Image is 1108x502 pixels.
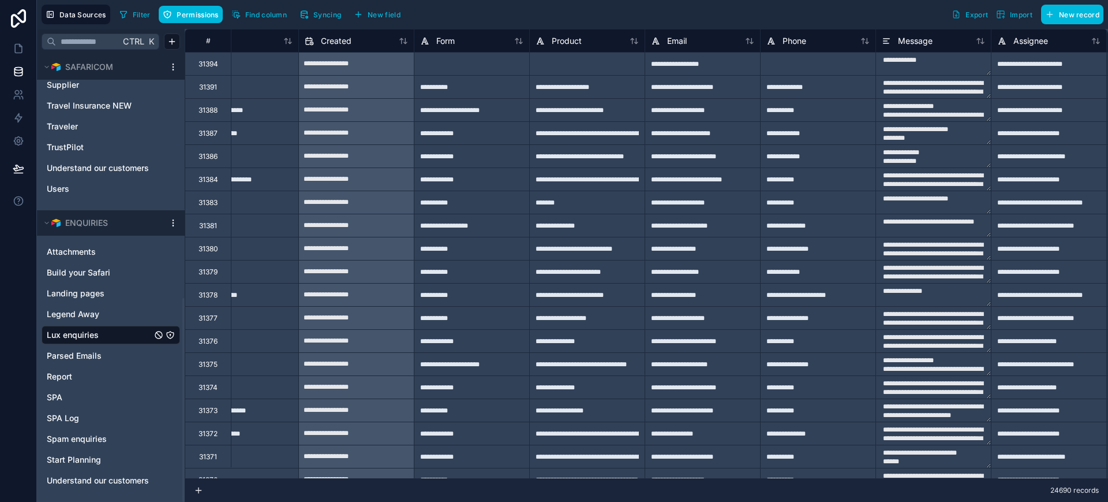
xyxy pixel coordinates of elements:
div: Travel Insurance NEW [42,96,180,115]
span: Traveler [47,121,78,132]
div: Landing pages [42,284,180,303]
button: Filter [115,6,155,23]
span: Message [898,35,933,47]
div: 31373 [199,406,218,415]
span: Landing pages [47,288,104,299]
div: Traveler [42,117,180,136]
div: 31372 [199,429,218,438]
div: Supplier [42,76,180,94]
span: Email [667,35,687,47]
span: Users [47,183,69,195]
button: Permissions [159,6,222,23]
div: Build your Safari [42,263,180,282]
span: Import [1010,10,1032,19]
div: 31381 [199,221,217,230]
div: Understand our customers [42,471,180,490]
button: Export [948,5,992,24]
a: Attachments [47,246,152,258]
a: Users [47,183,152,195]
span: Parsed Emails [47,350,102,362]
button: New field [350,6,405,23]
span: Export [965,10,988,19]
a: Lux enquiries [47,329,152,341]
a: Travel Insurance NEW [47,100,152,111]
div: Report [42,367,180,386]
span: ENQUIRIES [65,217,108,229]
div: 31377 [199,314,218,323]
span: Attachments [47,246,96,258]
span: Travel Insurance NEW [47,100,132,111]
div: Understand our customers [42,159,180,177]
div: # [194,36,222,45]
div: 31378 [199,291,218,300]
div: 31383 [199,198,218,207]
a: Landing pages [47,288,152,299]
span: Assignee [1013,35,1048,47]
span: Ctrl [122,34,145,49]
div: Legend Away [42,305,180,323]
a: Report [47,371,152,382]
div: 31374 [199,383,218,392]
span: Syncing [313,10,341,19]
div: 31380 [199,244,218,254]
button: Airtable LogoENQUIRIES [42,215,164,231]
span: Supplier [47,79,79,91]
span: Build your Safari [47,267,110,278]
div: 31379 [199,267,218,277]
div: Start Planning [42,451,180,469]
div: 31388 [199,106,218,115]
span: Permissions [177,10,218,19]
span: New record [1059,10,1099,19]
div: 31375 [199,360,218,369]
button: New record [1041,5,1103,24]
div: 31376 [199,337,218,346]
span: Form [436,35,455,47]
a: Syncing [295,6,350,23]
a: Legend Away [47,308,152,320]
span: 24690 records [1050,486,1099,495]
span: SPA Log [47,412,79,424]
a: SPA Log [47,412,152,424]
span: Product [552,35,582,47]
div: SPA [42,388,180,407]
span: Created [321,35,351,47]
img: Airtable Logo [51,218,61,228]
a: SPA [47,392,152,403]
img: Airtable Logo [51,62,61,72]
span: Understand our customers [47,162,149,174]
div: Spam enquiries [42,430,180,448]
span: Data Sources [59,10,106,19]
a: Permissions [159,6,227,23]
a: TrustPilot [47,142,152,153]
div: 31386 [199,152,218,161]
a: Understand our customers [47,475,152,486]
span: Find column [245,10,287,19]
div: Users [42,180,180,198]
span: Filter [133,10,151,19]
div: Attachments [42,243,180,261]
button: Syncing [295,6,345,23]
button: Data Sources [42,5,110,24]
div: TrustPilot [42,138,180,157]
div: SPA Log [42,409,180,427]
span: Understand our customers [47,475,149,486]
a: Parsed Emails [47,350,152,362]
div: 31391 [199,83,217,92]
span: TrustPilot [47,142,84,153]
span: Start Planning [47,454,101,466]
span: SPA [47,392,62,403]
span: SAFARICOM [65,61,113,73]
a: Supplier [47,79,152,91]
span: Spam enquiries [47,433,107,445]
div: 31387 [199,129,218,138]
a: Spam enquiries [47,433,152,445]
div: 31384 [199,175,218,184]
span: Report [47,371,72,382]
div: 31370 [199,475,218,485]
a: Build your Safari [47,267,152,278]
div: Lux enquiries [42,326,180,344]
span: K [147,38,155,46]
button: Airtable LogoSAFARICOM [42,59,164,75]
span: Legend Away [47,308,99,320]
a: Understand our customers [47,162,152,174]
